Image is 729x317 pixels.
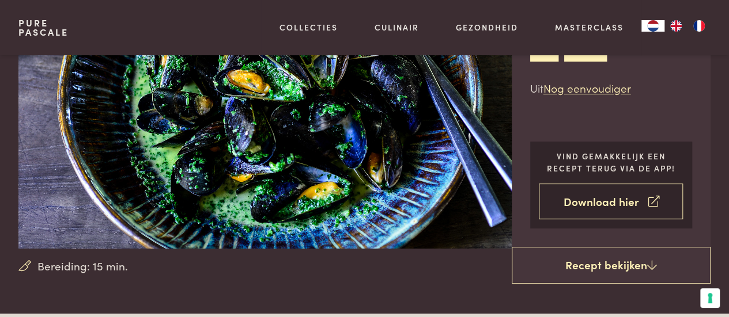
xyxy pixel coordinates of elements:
a: Download hier [539,184,683,220]
a: Collecties [279,21,338,33]
a: PurePascale [18,18,69,37]
a: Masterclass [554,21,623,33]
p: Uit [530,80,693,97]
a: FR [688,20,711,32]
a: NL [641,20,664,32]
a: EN [664,20,688,32]
aside: Language selected: Nederlands [641,20,711,32]
span: Bereiding: 15 min. [37,258,128,274]
a: Nog eenvoudiger [543,80,631,96]
ul: Language list [664,20,711,32]
button: Uw voorkeuren voor toestemming voor trackingtechnologieën [700,288,720,308]
div: Language [641,20,664,32]
p: Vind gemakkelijk een recept terug via de app! [539,150,683,174]
a: Gezondheid [456,21,518,33]
a: Culinair [375,21,419,33]
a: Recept bekijken [512,247,711,284]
